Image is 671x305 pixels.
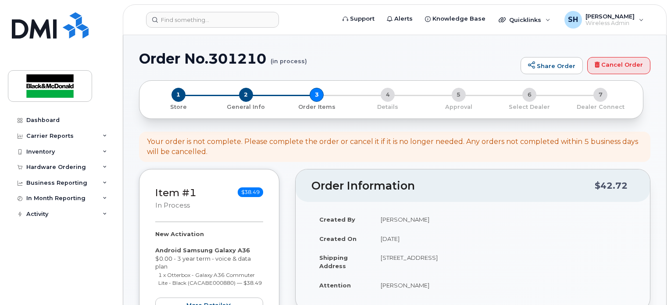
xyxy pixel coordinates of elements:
small: 1 x Otterbox - Galaxy A36 Commuter Lite - Black (CACABE000880) — $38.49 [158,272,262,287]
div: $42.72 [595,177,628,194]
strong: New Activation [155,230,204,237]
span: 2 [239,88,253,102]
h2: Order Information [311,180,595,192]
td: [PERSON_NAME] [373,210,634,229]
strong: Attention [319,282,351,289]
small: in process [155,201,190,209]
strong: Shipping Address [319,254,348,269]
strong: Created By [319,216,355,223]
td: [DATE] [373,229,634,248]
a: Item #1 [155,187,196,199]
small: (in process) [271,51,307,65]
p: General Info [214,103,278,111]
span: $38.49 [238,187,263,197]
td: [PERSON_NAME] [373,276,634,295]
a: 1 Store [146,102,211,111]
td: [STREET_ADDRESS] [373,248,634,275]
p: Store [150,103,207,111]
a: 2 General Info [211,102,282,111]
span: 1 [171,88,186,102]
a: Cancel Order [587,57,650,75]
strong: Android Samsung Galaxy A36 [155,247,250,254]
h1: Order No.301210 [139,51,516,66]
div: Your order is not complete. Please complete the order or cancel it if it is no longer needed. Any... [147,137,642,157]
strong: Created On [319,235,357,242]
a: Share Order [521,57,583,75]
